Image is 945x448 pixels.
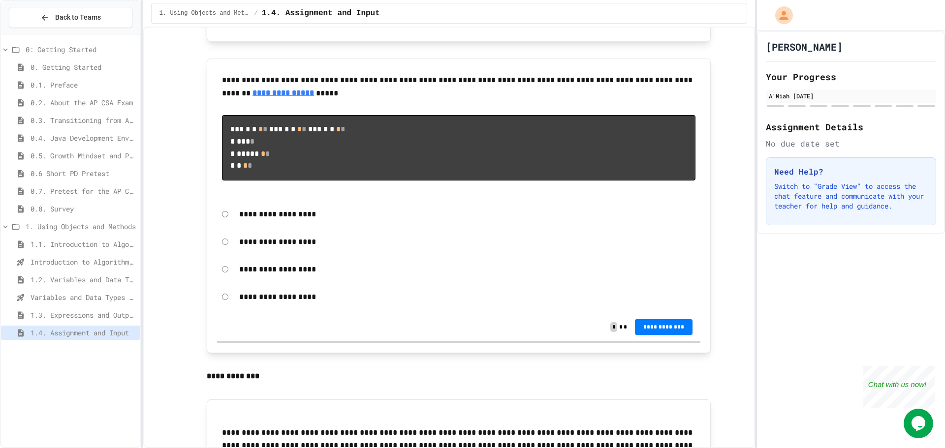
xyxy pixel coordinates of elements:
[766,40,843,54] h1: [PERSON_NAME]
[31,239,136,249] span: 1.1. Introduction to Algorithms, Programming, and Compilers
[9,7,132,28] button: Back to Teams
[769,91,933,100] div: A'Miah [DATE]
[31,310,136,320] span: 1.3. Expressions and Output [New]
[254,9,258,17] span: /
[774,181,928,211] p: Switch to "Grade View" to access the chat feature and communicate with your teacher for help and ...
[31,168,136,179] span: 0.6 Short PD Pretest
[31,97,136,108] span: 0.2. About the AP CSA Exam
[55,12,101,23] span: Back to Teams
[31,133,136,143] span: 0.4. Java Development Environments
[31,186,136,196] span: 0.7. Pretest for the AP CSA Exam
[774,166,928,178] h3: Need Help?
[765,4,795,27] div: My Account
[26,221,136,232] span: 1. Using Objects and Methods
[766,70,936,84] h2: Your Progress
[766,138,936,149] div: No due date set
[863,366,935,408] iframe: chat widget
[904,409,935,438] iframe: chat widget
[31,328,136,338] span: 1.4. Assignment and Input
[262,7,380,19] span: 1.4. Assignment and Input
[31,80,136,90] span: 0.1. Preface
[31,150,136,161] span: 0.5. Growth Mindset and Pair Programming
[766,120,936,134] h2: Assignment Details
[159,9,251,17] span: 1. Using Objects and Methods
[31,292,136,302] span: Variables and Data Types - Quiz
[31,115,136,125] span: 0.3. Transitioning from AP CSP to AP CSA
[31,62,136,72] span: 0. Getting Started
[26,44,136,55] span: 0: Getting Started
[31,274,136,285] span: 1.2. Variables and Data Types
[31,204,136,214] span: 0.8. Survey
[31,257,136,267] span: Introduction to Algorithms, Programming, and Compilers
